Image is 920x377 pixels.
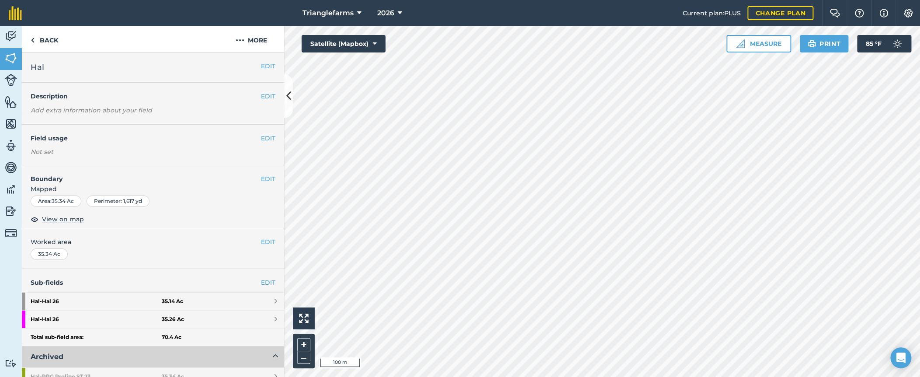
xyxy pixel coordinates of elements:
img: svg+xml;base64,PHN2ZyB4bWxucz0iaHR0cDovL3d3dy53My5vcmcvMjAwMC9zdmciIHdpZHRoPSI1NiIgaGVpZ2h0PSI2MC... [5,52,17,65]
button: Print [800,35,849,52]
span: 85 ° F [866,35,882,52]
img: svg+xml;base64,PD94bWwgdmVyc2lvbj0iMS4wIiBlbmNvZGluZz0idXRmLTgiPz4KPCEtLSBHZW5lcmF0b3I6IEFkb2JlIE... [5,227,17,239]
span: Current plan : PLUS [682,8,740,18]
span: Trianglefarms [302,8,354,18]
button: Satellite (Mapbox) [302,35,385,52]
button: EDIT [261,237,275,247]
img: svg+xml;base64,PD94bWwgdmVyc2lvbj0iMS4wIiBlbmNvZGluZz0idXRmLTgiPz4KPCEtLSBHZW5lcmF0b3I6IEFkb2JlIE... [5,359,17,367]
img: svg+xml;base64,PD94bWwgdmVyc2lvbj0iMS4wIiBlbmNvZGluZz0idXRmLTgiPz4KPCEtLSBHZW5lcmF0b3I6IEFkb2JlIE... [5,139,17,152]
img: Ruler icon [736,39,745,48]
img: svg+xml;base64,PHN2ZyB4bWxucz0iaHR0cDovL3d3dy53My5vcmcvMjAwMC9zdmciIHdpZHRoPSIxOCIgaGVpZ2h0PSIyNC... [31,214,38,224]
img: svg+xml;base64,PHN2ZyB4bWxucz0iaHR0cDovL3d3dy53My5vcmcvMjAwMC9zdmciIHdpZHRoPSIxNyIgaGVpZ2h0PSIxNy... [879,8,888,18]
img: svg+xml;base64,PHN2ZyB4bWxucz0iaHR0cDovL3d3dy53My5vcmcvMjAwMC9zdmciIHdpZHRoPSI5IiBoZWlnaHQ9IjI0Ii... [31,35,35,45]
button: Archived [22,346,284,367]
h4: Boundary [22,165,261,184]
div: Area : 35.34 Ac [31,195,81,207]
strong: 70.4 Ac [162,334,181,341]
button: EDIT [261,91,275,101]
button: + [297,338,310,351]
span: Mapped [22,184,284,194]
img: svg+xml;base64,PD94bWwgdmVyc2lvbj0iMS4wIiBlbmNvZGluZz0idXRmLTgiPz4KPCEtLSBHZW5lcmF0b3I6IEFkb2JlIE... [889,35,906,52]
span: 2026 [377,8,394,18]
span: Worked area [31,237,275,247]
img: A cog icon [903,9,913,17]
h4: Description [31,91,275,101]
span: Hal [31,61,44,73]
a: Back [22,26,67,52]
img: svg+xml;base64,PHN2ZyB4bWxucz0iaHR0cDovL3d3dy53My5vcmcvMjAwMC9zdmciIHdpZHRoPSIxOSIgaGVpZ2h0PSIyNC... [808,38,816,49]
div: Open Intercom Messenger [890,347,911,368]
em: Add extra information about your field [31,106,152,114]
button: Measure [726,35,791,52]
a: Hal-Hal 2635.14 Ac [22,293,284,310]
strong: 35.14 Ac [162,298,183,305]
img: Two speech bubbles overlapping with the left bubble in the forefront [830,9,840,17]
img: svg+xml;base64,PD94bWwgdmVyc2lvbj0iMS4wIiBlbmNvZGluZz0idXRmLTgiPz4KPCEtLSBHZW5lcmF0b3I6IEFkb2JlIE... [5,161,17,174]
img: svg+xml;base64,PD94bWwgdmVyc2lvbj0iMS4wIiBlbmNvZGluZz0idXRmLTgiPz4KPCEtLSBHZW5lcmF0b3I6IEFkb2JlIE... [5,74,17,86]
img: fieldmargin Logo [9,6,22,20]
img: svg+xml;base64,PD94bWwgdmVyc2lvbj0iMS4wIiBlbmNvZGluZz0idXRmLTgiPz4KPCEtLSBHZW5lcmF0b3I6IEFkb2JlIE... [5,205,17,218]
button: More [219,26,284,52]
span: View on map [42,214,84,224]
img: svg+xml;base64,PD94bWwgdmVyc2lvbj0iMS4wIiBlbmNvZGluZz0idXRmLTgiPz4KPCEtLSBHZW5lcmF0b3I6IEFkb2JlIE... [5,30,17,43]
img: Four arrows, one pointing top left, one top right, one bottom right and the last bottom left [299,314,309,323]
a: EDIT [261,278,275,287]
h4: Field usage [31,133,261,143]
img: svg+xml;base64,PHN2ZyB4bWxucz0iaHR0cDovL3d3dy53My5vcmcvMjAwMC9zdmciIHdpZHRoPSIyMCIgaGVpZ2h0PSIyNC... [236,35,244,45]
strong: Total sub-field area: [31,334,162,341]
button: 85 °F [857,35,911,52]
img: svg+xml;base64,PD94bWwgdmVyc2lvbj0iMS4wIiBlbmNvZGluZz0idXRmLTgiPz4KPCEtLSBHZW5lcmF0b3I6IEFkb2JlIE... [5,183,17,196]
button: View on map [31,214,84,224]
img: svg+xml;base64,PHN2ZyB4bWxucz0iaHR0cDovL3d3dy53My5vcmcvMjAwMC9zdmciIHdpZHRoPSI1NiIgaGVpZ2h0PSI2MC... [5,95,17,108]
img: svg+xml;base64,PHN2ZyB4bWxucz0iaHR0cDovL3d3dy53My5vcmcvMjAwMC9zdmciIHdpZHRoPSI1NiIgaGVpZ2h0PSI2MC... [5,117,17,130]
div: Perimeter : 1,617 yd [87,195,149,207]
img: A question mark icon [854,9,864,17]
strong: 35.26 Ac [162,316,184,323]
button: EDIT [261,61,275,71]
button: – [297,351,310,364]
button: EDIT [261,174,275,184]
a: Hal-Hal 2635.26 Ac [22,311,284,328]
strong: Hal - Hal 26 [31,293,162,310]
button: EDIT [261,133,275,143]
h4: Sub-fields [22,278,284,287]
div: Not set [31,147,275,156]
a: Change plan [747,6,813,20]
div: 35.34 Ac [31,248,68,260]
strong: Hal - Hal 26 [31,311,162,328]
